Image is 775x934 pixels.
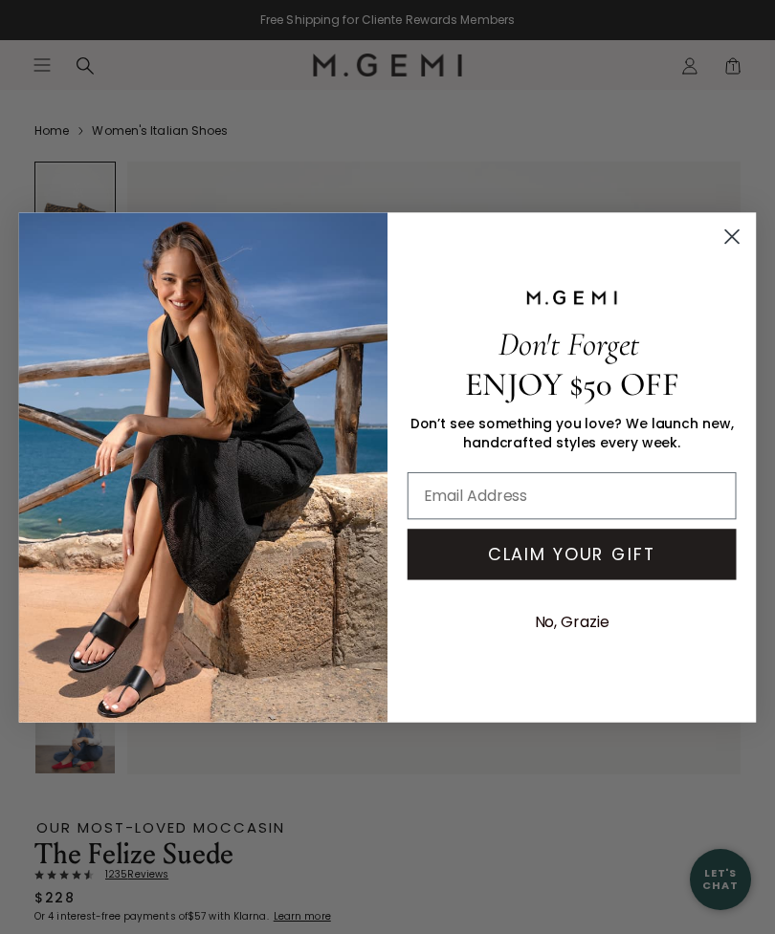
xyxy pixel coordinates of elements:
button: Close dialog [716,220,749,253]
button: CLAIM YOUR GIFT [408,529,737,579]
button: No, Grazie [525,598,619,645]
input: Email Address [408,471,737,518]
span: Don't Forget [498,324,639,363]
span: ENJOY $50 OFF [465,364,679,403]
img: M.Gemi [19,212,387,722]
span: Don’t see something you love? We launch new, handcrafted styles every week. [410,413,734,452]
img: M.GEMI [524,289,619,305]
